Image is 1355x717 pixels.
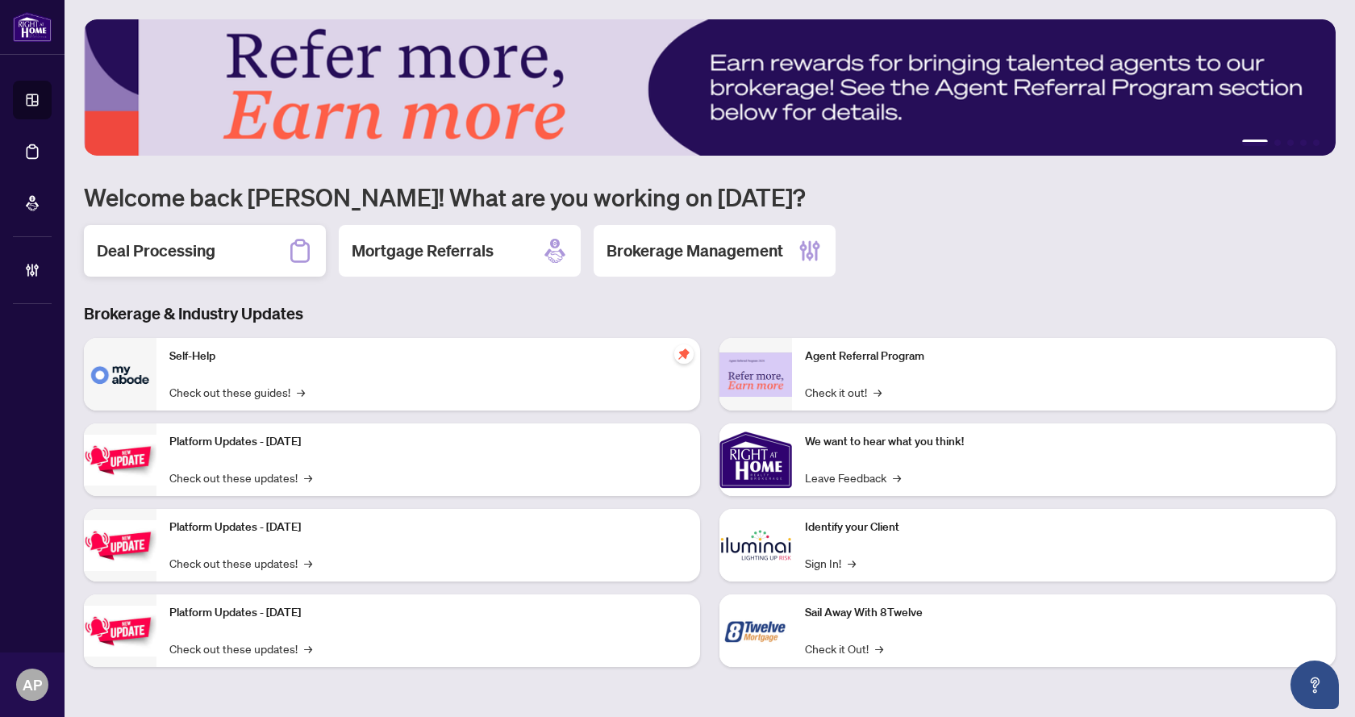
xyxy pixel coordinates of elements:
[84,181,1336,212] h1: Welcome back [PERSON_NAME]! What are you working on [DATE]?
[169,519,687,536] p: Platform Updates - [DATE]
[169,604,687,622] p: Platform Updates - [DATE]
[1274,140,1281,146] button: 2
[169,348,687,365] p: Self-Help
[97,240,215,262] h2: Deal Processing
[719,594,792,667] img: Sail Away With 8Twelve
[805,554,856,572] a: Sign In!→
[805,640,883,657] a: Check it Out!→
[304,469,312,486] span: →
[1300,140,1307,146] button: 4
[297,383,305,401] span: →
[84,435,156,486] img: Platform Updates - July 21, 2025
[848,554,856,572] span: →
[873,383,882,401] span: →
[169,469,312,486] a: Check out these updates!→
[304,554,312,572] span: →
[1242,140,1268,146] button: 1
[607,240,783,262] h2: Brokerage Management
[84,338,156,411] img: Self-Help
[805,383,882,401] a: Check it out!→
[1287,140,1294,146] button: 3
[84,19,1336,156] img: Slide 0
[719,352,792,397] img: Agent Referral Program
[893,469,901,486] span: →
[84,302,1336,325] h3: Brokerage & Industry Updates
[805,604,1323,622] p: Sail Away With 8Twelve
[719,509,792,582] img: Identify your Client
[805,348,1323,365] p: Agent Referral Program
[13,12,52,42] img: logo
[805,469,901,486] a: Leave Feedback→
[674,344,694,364] span: pushpin
[169,433,687,451] p: Platform Updates - [DATE]
[805,433,1323,451] p: We want to hear what you think!
[169,383,305,401] a: Check out these guides!→
[719,423,792,496] img: We want to hear what you think!
[84,606,156,657] img: Platform Updates - June 23, 2025
[352,240,494,262] h2: Mortgage Referrals
[875,640,883,657] span: →
[169,554,312,572] a: Check out these updates!→
[1290,661,1339,709] button: Open asap
[304,640,312,657] span: →
[23,673,42,696] span: AP
[805,519,1323,536] p: Identify your Client
[1313,140,1320,146] button: 5
[169,640,312,657] a: Check out these updates!→
[84,520,156,571] img: Platform Updates - July 8, 2025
